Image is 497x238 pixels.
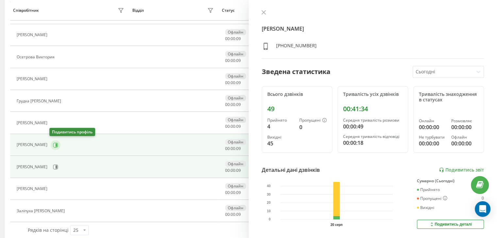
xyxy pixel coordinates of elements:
[262,67,330,77] div: Зведена статистика
[417,187,440,192] div: Прийнято
[276,42,317,52] div: [PHONE_NUMBER]
[73,227,78,233] div: 25
[236,58,241,63] span: 09
[231,124,235,129] span: 00
[17,209,66,213] div: Заліпуха [PERSON_NAME]
[417,205,434,210] div: Вихідні
[236,80,241,85] span: 09
[17,33,49,37] div: [PERSON_NAME]
[299,123,327,131] div: 0
[231,102,235,107] span: 00
[419,123,446,131] div: 00:00:00
[17,55,56,59] div: Осетрова Виктория
[225,183,246,189] div: Офлайн
[231,146,235,151] span: 00
[343,139,403,147] div: 00:00:18
[225,124,230,129] span: 00
[236,124,241,129] span: 09
[225,212,241,217] div: : :
[225,29,246,35] div: Офлайн
[225,124,241,129] div: : :
[225,117,246,123] div: Офлайн
[225,58,230,63] span: 00
[17,142,49,147] div: [PERSON_NAME]
[419,135,446,140] div: Не турбувати
[225,102,230,107] span: 00
[225,36,230,41] span: 00
[231,190,235,195] span: 00
[132,8,144,13] div: Відділ
[343,118,403,123] div: Середня тривалість розмови
[236,212,241,217] span: 09
[225,81,241,85] div: : :
[225,168,230,173] span: 00
[267,135,294,140] div: Вихідні
[225,139,246,145] div: Офлайн
[267,105,327,113] div: 49
[236,146,241,151] span: 09
[269,218,271,221] text: 0
[225,190,230,195] span: 00
[225,37,241,41] div: : :
[231,168,235,173] span: 00
[267,193,271,196] text: 30
[451,119,478,123] div: Розмовляє
[225,168,241,173] div: : :
[267,209,271,213] text: 10
[343,134,403,139] div: Середня тривалість відповіді
[475,201,490,217] div: Open Intercom Messenger
[225,95,246,101] div: Офлайн
[222,8,235,13] div: Статус
[451,123,478,131] div: 00:00:00
[419,119,446,123] div: Онлайн
[419,92,478,103] div: Тривалість знаходження в статусах
[225,190,241,195] div: : :
[17,77,49,81] div: [PERSON_NAME]
[231,212,235,217] span: 00
[267,201,271,204] text: 20
[17,186,49,191] div: [PERSON_NAME]
[343,105,403,113] div: 00:41:34
[267,118,294,123] div: Прийнято
[417,220,484,229] button: Подивитись деталі
[225,80,230,85] span: 00
[236,102,241,107] span: 09
[236,190,241,195] span: 09
[13,8,39,13] div: Співробітник
[267,92,327,97] div: Всього дзвінків
[429,222,472,227] div: Подивитись деталі
[262,166,320,174] div: Детальні дані дзвінків
[439,167,484,173] a: Подивитись звіт
[451,135,478,140] div: Офлайн
[330,223,342,227] text: 20 серп
[225,161,246,167] div: Офлайн
[225,146,230,151] span: 00
[451,140,478,147] div: 00:00:00
[225,205,246,211] div: Офлайн
[225,146,241,151] div: : :
[267,184,271,188] text: 40
[225,51,246,57] div: Офлайн
[225,212,230,217] span: 00
[17,121,49,125] div: [PERSON_NAME]
[417,196,447,201] div: Пропущені
[419,140,446,147] div: 00:00:00
[225,73,246,79] div: Офлайн
[225,58,241,63] div: : :
[231,36,235,41] span: 00
[236,36,241,41] span: 09
[17,165,49,169] div: [PERSON_NAME]
[231,80,235,85] span: 00
[49,128,95,136] div: Подивитись профіль
[225,102,241,107] div: : :
[417,179,484,183] div: Сумарно (Сьогодні)
[28,227,69,233] span: Рядків на сторінці
[236,168,241,173] span: 09
[299,118,327,123] div: Пропущені
[262,25,484,33] h4: [PERSON_NAME]
[343,92,403,97] div: Тривалість усіх дзвінків
[267,140,294,147] div: 45
[343,123,403,130] div: 00:00:49
[482,196,484,201] div: 0
[267,123,294,130] div: 4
